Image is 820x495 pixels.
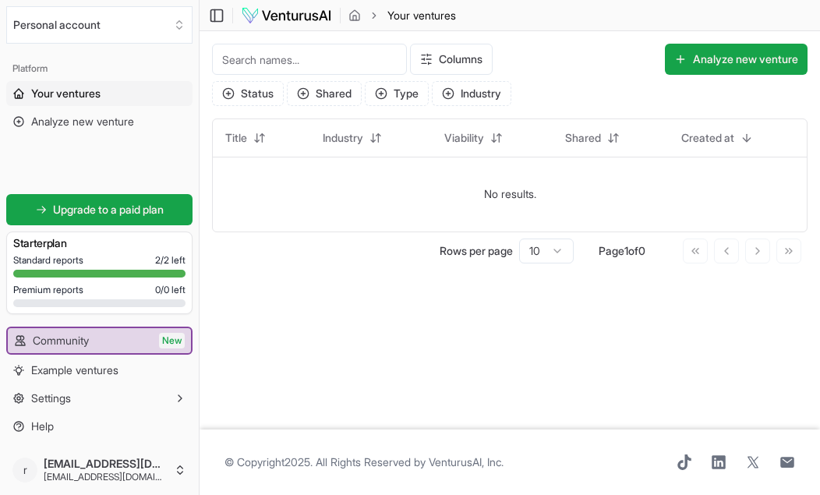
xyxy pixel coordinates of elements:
button: Shared [287,81,362,106]
span: Shared [565,130,601,146]
span: Title [225,130,247,146]
button: Title [216,126,275,150]
nav: breadcrumb [348,8,456,23]
button: r[EMAIL_ADDRESS][DOMAIN_NAME][EMAIL_ADDRESS][DOMAIN_NAME] [6,451,193,489]
a: Your ventures [6,81,193,106]
span: 2 / 2 left [155,254,186,267]
span: Industry [323,130,363,146]
span: Community [33,333,89,348]
span: 1 [624,244,628,257]
span: Your ventures [31,86,101,101]
button: Created at [672,126,762,150]
a: VenturusAI, Inc [429,455,501,468]
img: logo [241,6,332,25]
p: Rows per page [440,243,513,259]
span: Example ventures [31,362,118,378]
span: 0 / 0 left [155,284,186,296]
a: Analyze new venture [6,109,193,134]
button: Industry [432,81,511,106]
span: Viability [444,130,484,146]
span: r [12,458,37,483]
a: Help [6,414,193,439]
div: Platform [6,56,193,81]
button: Type [365,81,429,106]
span: Your ventures [387,8,456,23]
button: Analyze new venture [665,44,808,75]
input: Search names... [212,44,407,75]
span: Standard reports [13,254,83,267]
button: Industry [313,126,391,150]
span: Created at [681,130,734,146]
td: No results. [213,157,807,232]
span: Settings [31,391,71,406]
h3: Starter plan [13,235,186,251]
button: Viability [435,126,512,150]
button: Select an organization [6,6,193,44]
span: 0 [638,244,645,257]
span: © Copyright 2025 . All Rights Reserved by . [224,454,504,470]
span: Premium reports [13,284,83,296]
a: Upgrade to a paid plan [6,194,193,225]
a: CommunityNew [8,328,191,353]
button: Shared [556,126,629,150]
span: New [159,333,185,348]
span: Analyze new venture [31,114,134,129]
button: Settings [6,386,193,411]
span: Help [31,419,54,434]
button: Columns [410,44,493,75]
button: Status [212,81,284,106]
span: Page [599,244,624,257]
span: [EMAIL_ADDRESS][DOMAIN_NAME] [44,471,168,483]
a: Example ventures [6,358,193,383]
span: Upgrade to a paid plan [53,202,164,217]
span: of [628,244,638,257]
span: [EMAIL_ADDRESS][DOMAIN_NAME] [44,457,168,471]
